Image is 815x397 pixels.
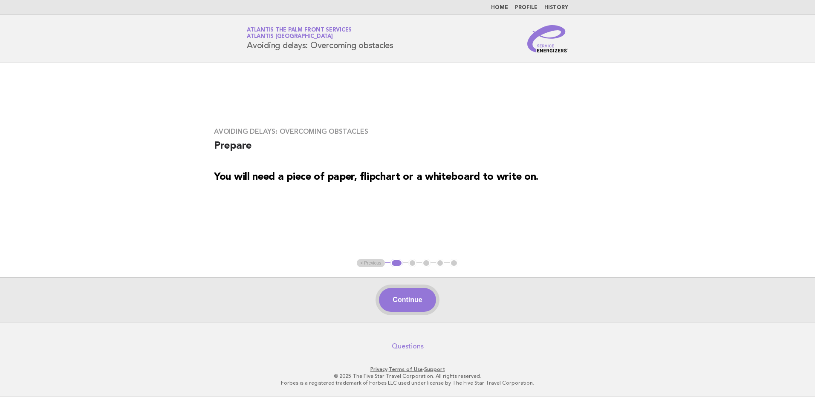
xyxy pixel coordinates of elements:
[214,127,601,136] h3: Avoiding delays: Overcoming obstacles
[392,342,424,351] a: Questions
[247,27,352,39] a: Atlantis The Palm Front ServicesAtlantis [GEOGRAPHIC_DATA]
[544,5,568,10] a: History
[389,366,423,372] a: Terms of Use
[515,5,538,10] a: Profile
[379,288,436,312] button: Continue
[214,172,538,182] strong: You will need a piece of paper, flipchart or a whiteboard to write on.
[147,366,668,373] p: · ·
[147,380,668,386] p: Forbes is a registered trademark of Forbes LLC used under license by The Five Star Travel Corpora...
[247,28,393,50] h1: Avoiding delays: Overcoming obstacles
[527,25,568,52] img: Service Energizers
[247,34,333,40] span: Atlantis [GEOGRAPHIC_DATA]
[424,366,445,372] a: Support
[370,366,387,372] a: Privacy
[214,139,601,160] h2: Prepare
[390,259,403,268] button: 1
[491,5,508,10] a: Home
[147,373,668,380] p: © 2025 The Five Star Travel Corporation. All rights reserved.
